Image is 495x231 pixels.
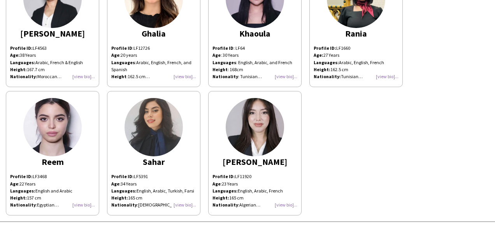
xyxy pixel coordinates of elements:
span: : English, Arabic, and French [236,59,292,65]
p: 38 Years Arabic, French & English 167.7 cm Moroccan [10,52,95,80]
p: LF4563 [10,45,95,52]
strong: Age: [314,52,323,58]
span: : [111,45,133,51]
strong: Languages: [212,188,238,194]
b: Age [111,52,119,58]
strong: Nationality: [314,73,341,79]
strong: Height: [212,195,229,201]
strong: Languages: [10,188,35,194]
div: 20 years [111,52,196,59]
span: : [111,52,121,58]
strong: Height: [314,66,330,72]
span: : [111,202,138,208]
b: Nationality [10,202,36,208]
p: English, Arabic, Turkish, Farsi 165 cm [111,187,196,201]
div: : Tunisian [212,73,297,80]
div: Rania [314,30,398,37]
span: 22 Years [19,181,35,187]
strong: Height: [10,66,27,72]
span: : [212,202,239,208]
img: thumb-51be7da0-5ecc-4f4a-9ae7-2329fc07b1ed.png [125,98,183,156]
strong: Profile ID: [10,45,33,51]
strong: Profile ID: [314,45,336,51]
img: thumb-67f3d0f74a7e2.jpeg [226,98,284,156]
strong: Profile ID: [111,173,134,179]
div: 162.5 cm [111,73,196,80]
strong: Profile ID: [212,173,235,179]
span: : [111,73,128,79]
strong: Languages: [10,59,35,65]
b: Languages [212,59,236,65]
div: [PERSON_NAME] [212,158,297,165]
p: LF3468 [10,173,95,180]
strong: Languages: [111,188,137,194]
b: Height [111,73,126,79]
div: Reem [10,158,95,165]
span: 34 Years [121,181,137,187]
span: Algerian [239,202,260,208]
span: [DEMOGRAPHIC_DATA] [138,202,189,208]
b: Age [212,52,221,58]
b: Nationality [212,73,238,79]
strong: Height: [111,195,128,201]
b: Languages [111,59,135,65]
strong: Height: [10,195,27,201]
b: Nationality [111,202,137,208]
b: Profile ID [212,45,233,51]
div: Arabic, English, French, and Spanish [111,59,196,73]
div: [PERSON_NAME] [10,30,95,37]
span: : 168cm [228,66,243,72]
strong: Nationality: [10,73,37,79]
div: : 30 Years [212,52,297,59]
div: Sahar [111,158,196,165]
div: Ghalia [111,30,196,37]
p: 27 Years Arabic, English, French 162.5 cm Tunisian [314,52,398,80]
b: Height [212,66,228,72]
div: : LF64 [212,45,297,52]
b: Age [10,181,18,187]
span: : [10,181,19,187]
p: LF5391 [111,173,196,180]
span: : [212,181,222,187]
img: thumb-6539151ec83e9.jpeg [23,98,82,156]
span: : [111,181,121,187]
strong: Profile ID: [10,173,33,179]
strong: Languages: [314,59,339,65]
p: English and Arabic 157 cm [10,187,95,201]
b: Age [212,181,221,187]
span: : [10,202,37,208]
b: Age [111,181,119,187]
p: LF11920 English, Arabic, French 165 cm [212,173,297,201]
div: Khaoula [212,30,297,37]
span: 23 Years [222,181,238,187]
span: : [111,59,136,65]
b: Profile ID [111,45,132,51]
span: Egyptian [37,202,59,208]
p: LF1660 [314,45,398,52]
b: Nationality [212,202,238,208]
strong: Age: [10,52,20,58]
div: LF12726 [111,45,196,80]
